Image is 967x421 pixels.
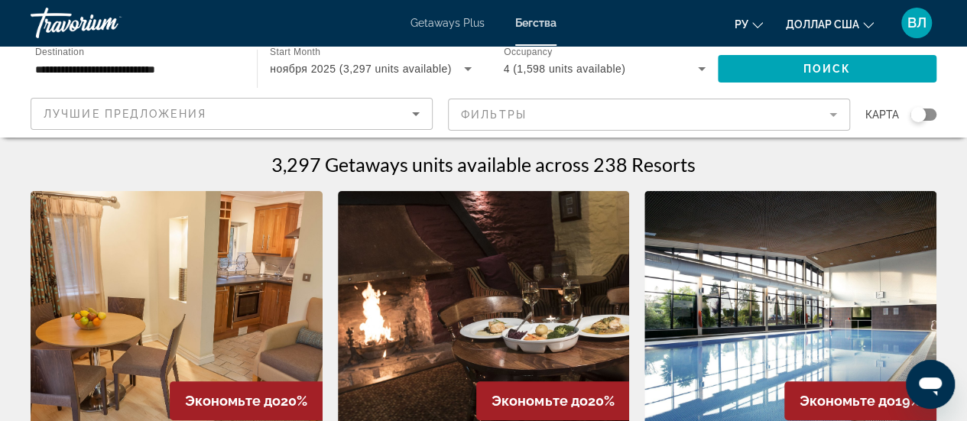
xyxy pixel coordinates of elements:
span: Экономьте до [492,393,587,409]
button: Меню пользователя [897,7,936,39]
span: карта [865,104,899,125]
span: Occupancy [504,47,552,57]
font: ру [735,18,748,31]
button: Изменить язык [735,13,763,35]
button: Поиск [718,55,936,83]
span: Экономьте до [800,393,895,409]
font: ВЛ [907,15,926,31]
iframe: Кнопка запуска окна обмена сообщениями [906,360,955,409]
span: Лучшие предложения [44,108,206,120]
span: Поиск [803,63,852,75]
span: 4 (1,598 units available) [504,63,626,75]
span: Destination [35,47,84,57]
div: 20% [476,381,629,420]
a: Бегства [515,17,557,29]
button: Изменить валюту [786,13,874,35]
a: Getaways Plus [410,17,485,29]
div: 19% [784,381,936,420]
div: 20% [170,381,323,420]
button: Filter [448,98,850,131]
font: доллар США [786,18,859,31]
span: ноября 2025 (3,297 units available) [270,63,452,75]
a: Травориум [31,3,183,43]
mat-select: Sort by [44,105,420,123]
span: Экономьте до [185,393,281,409]
h1: 3,297 Getaways units available across 238 Resorts [271,153,696,176]
span: Start Month [270,47,320,57]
